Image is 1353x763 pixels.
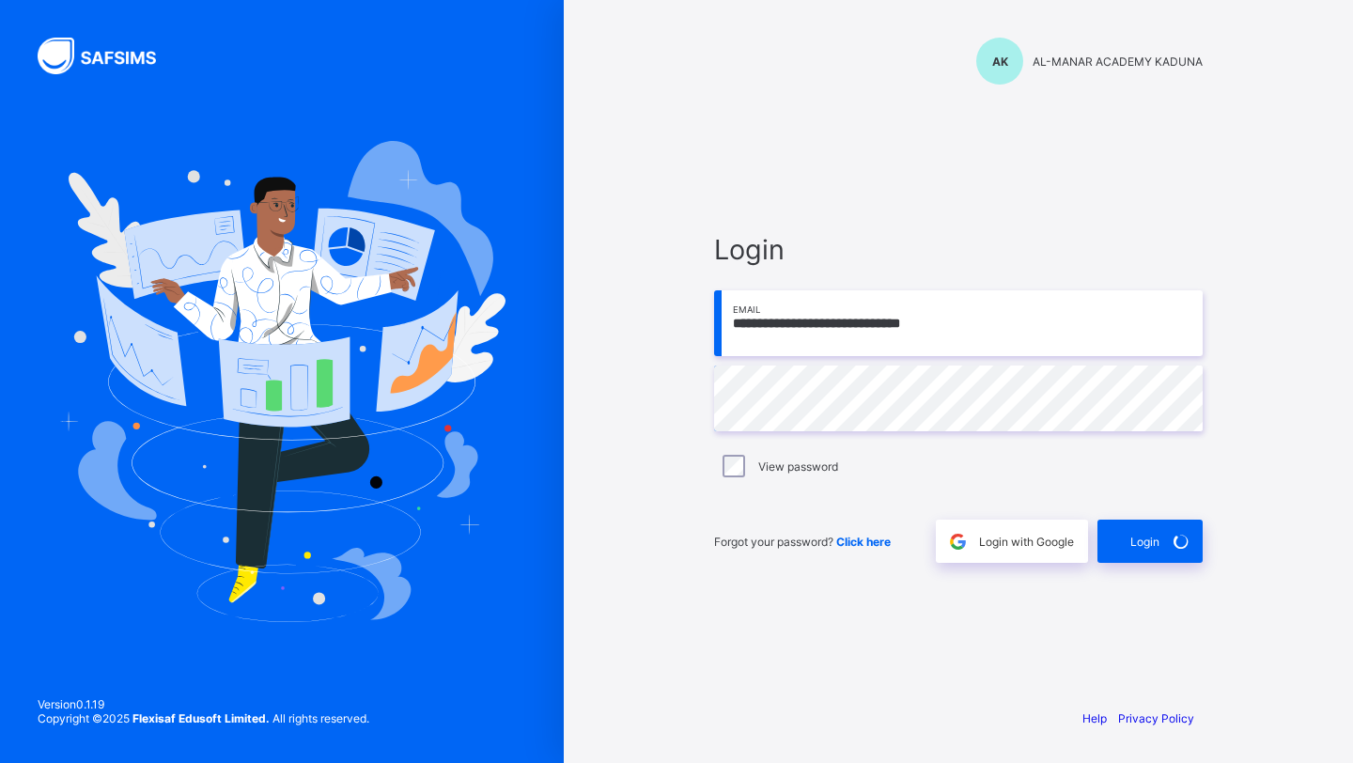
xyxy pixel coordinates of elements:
img: SAFSIMS Logo [38,38,179,74]
span: AK [992,54,1008,69]
span: Login [714,233,1203,266]
label: View password [758,459,838,474]
span: AL-MANAR ACADEMY KADUNA [1033,54,1203,69]
span: Login with Google [979,535,1074,549]
a: Click here [836,535,891,549]
a: Privacy Policy [1118,711,1194,725]
span: Copyright © 2025 All rights reserved. [38,711,369,725]
img: Hero Image [58,141,505,622]
strong: Flexisaf Edusoft Limited. [132,711,270,725]
span: Login [1130,535,1159,549]
a: Help [1082,711,1107,725]
span: Version 0.1.19 [38,697,369,711]
span: Forgot your password? [714,535,891,549]
img: google.396cfc9801f0270233282035f929180a.svg [947,531,969,553]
